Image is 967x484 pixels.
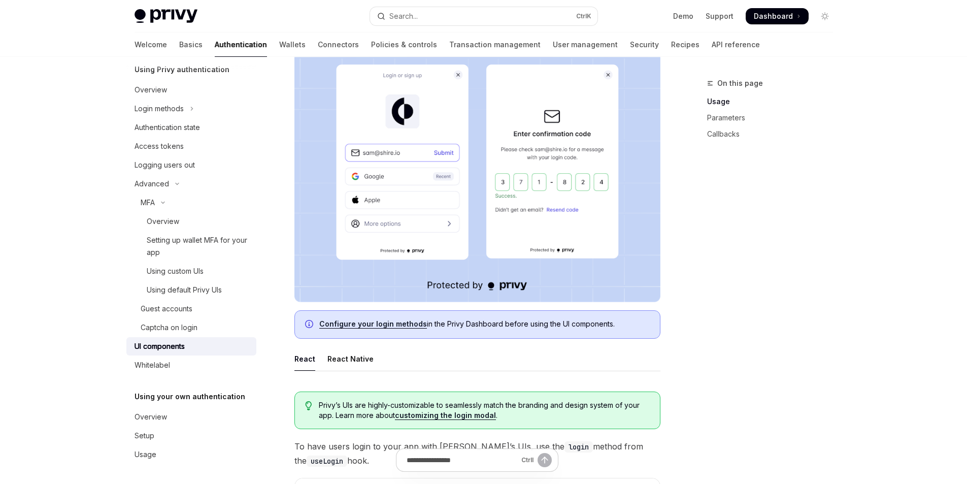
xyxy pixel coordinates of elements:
[126,156,256,174] a: Logging users out
[294,439,660,468] span: To have users login to your app with [PERSON_NAME]’s UIs, use the method from the hook.
[319,400,649,421] span: Privy’s UIs are highly-customizable to seamlessly match the branding and design system of your ap...
[305,320,315,330] svg: Info
[135,159,195,171] div: Logging users out
[135,140,184,152] div: Access tokens
[389,10,418,22] div: Search...
[126,408,256,426] a: Overview
[135,340,185,352] div: UI components
[147,215,179,228] div: Overview
[712,33,760,57] a: API reference
[279,33,306,57] a: Wallets
[135,178,169,190] div: Advanced
[294,347,315,371] div: React
[707,93,841,110] a: Usage
[630,33,659,57] a: Security
[395,411,496,420] a: customizing the login modal
[126,337,256,356] a: UI components
[817,8,833,24] button: Toggle dark mode
[147,265,204,277] div: Using custom UIs
[135,103,184,115] div: Login methods
[294,41,660,302] img: images/Onboard.png
[319,319,650,329] span: in the Privy Dashboard before using the UI components.
[754,11,793,21] span: Dashboard
[717,77,763,89] span: On this page
[126,281,256,299] a: Using default Privy UIs
[564,441,593,453] code: login
[126,137,256,155] a: Access tokens
[673,11,693,21] a: Demo
[135,430,154,442] div: Setup
[147,234,250,259] div: Setting up wallet MFA for your app
[126,175,256,193] button: Toggle Advanced section
[126,300,256,318] a: Guest accounts
[135,391,245,403] h5: Using your own authentication
[126,193,256,212] button: Toggle MFA section
[318,33,359,57] a: Connectors
[147,284,222,296] div: Using default Privy UIs
[538,453,552,467] button: Send message
[126,81,256,99] a: Overview
[126,231,256,262] a: Setting up wallet MFA for your app
[135,9,197,23] img: light logo
[371,33,437,57] a: Policies & controls
[135,411,167,423] div: Overview
[707,126,841,142] a: Callbacks
[126,356,256,374] a: Whitelabel
[141,197,155,209] div: MFA
[449,33,541,57] a: Transaction management
[135,121,200,134] div: Authentication state
[141,321,197,334] div: Captcha on login
[407,449,517,471] input: Ask a question...
[576,12,591,20] span: Ctrl K
[553,33,618,57] a: User management
[215,33,267,57] a: Authentication
[319,319,427,329] a: Configure your login methods
[126,318,256,337] a: Captcha on login
[707,110,841,126] a: Parameters
[141,303,192,315] div: Guest accounts
[135,448,156,461] div: Usage
[706,11,733,21] a: Support
[370,7,597,25] button: Open search
[126,100,256,118] button: Toggle Login methods section
[126,445,256,464] a: Usage
[135,84,167,96] div: Overview
[135,359,170,371] div: Whitelabel
[126,118,256,137] a: Authentication state
[671,33,699,57] a: Recipes
[746,8,809,24] a: Dashboard
[305,401,312,410] svg: Tip
[126,262,256,280] a: Using custom UIs
[327,347,374,371] div: React Native
[126,427,256,445] a: Setup
[135,33,167,57] a: Welcome
[126,212,256,231] a: Overview
[179,33,203,57] a: Basics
